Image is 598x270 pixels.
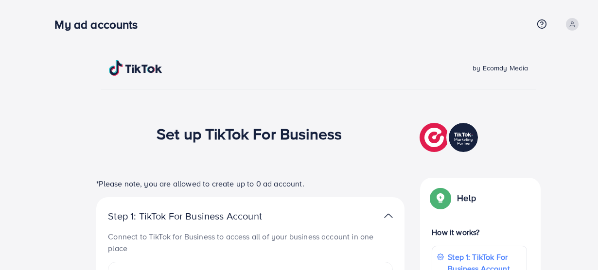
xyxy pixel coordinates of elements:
span: by Ecomdy Media [473,63,528,73]
img: TikTok partner [384,209,393,223]
p: How it works? [432,226,527,238]
img: Popup guide [432,189,449,207]
img: TikTok [109,60,162,76]
img: TikTok partner [420,120,480,154]
h1: Set up TikTok For Business [157,124,342,143]
p: Help [457,192,476,204]
p: *Please note, you are allowed to create up to 0 ad account. [96,178,405,189]
h3: My ad accounts [54,17,145,32]
p: Step 1: TikTok For Business Account [108,210,293,222]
